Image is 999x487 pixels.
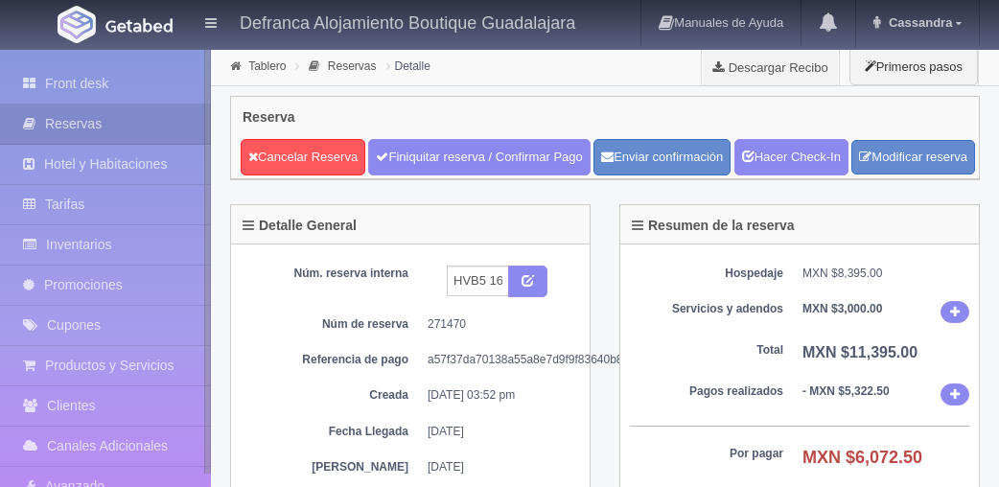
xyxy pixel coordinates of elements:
[630,266,783,282] dt: Hospedaje
[255,424,408,440] dt: Fecha Llegada
[884,15,952,30] span: Cassandra
[734,139,848,175] a: Hacer Check-In
[593,139,731,175] button: Enviar confirmación
[255,266,408,282] dt: Núm. reserva interna
[849,48,978,85] button: Primeros pasos
[255,316,408,333] dt: Núm de reserva
[632,219,795,233] h4: Resumen de la reserva
[802,266,969,282] dd: MXN $8,395.00
[428,352,566,368] dd: a57f37da70138a55a8e7d9f9f83640b8d2752a07
[802,384,890,398] b: - MXN $5,322.50
[428,459,566,475] dd: [DATE]
[630,301,783,317] dt: Servicios y adendos
[802,302,882,315] b: MXN $3,000.00
[240,10,575,34] h4: Defranca Alojamiento Boutique Guadalajara
[248,59,286,73] a: Tablero
[243,110,295,125] h4: Reserva
[255,387,408,404] dt: Creada
[105,18,173,33] img: Getabed
[255,352,408,368] dt: Referencia de pago
[428,316,566,333] dd: 271470
[630,446,783,462] dt: Por pagar
[58,6,96,43] img: Getabed
[428,424,566,440] dd: [DATE]
[702,48,839,86] a: Descargar Recibo
[428,387,566,404] dd: [DATE] 03:52 pm
[382,57,435,75] li: Detalle
[241,139,365,175] a: Cancelar Reserva
[630,342,783,359] dt: Total
[255,459,408,475] dt: [PERSON_NAME]
[630,383,783,400] dt: Pagos realizados
[802,344,918,360] b: MXN $11,395.00
[243,219,357,233] h4: Detalle General
[368,139,590,175] a: Finiquitar reserva / Confirmar Pago
[328,59,377,73] a: Reservas
[851,140,975,175] a: Modificar reserva
[802,448,922,467] b: MXN $6,072.50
